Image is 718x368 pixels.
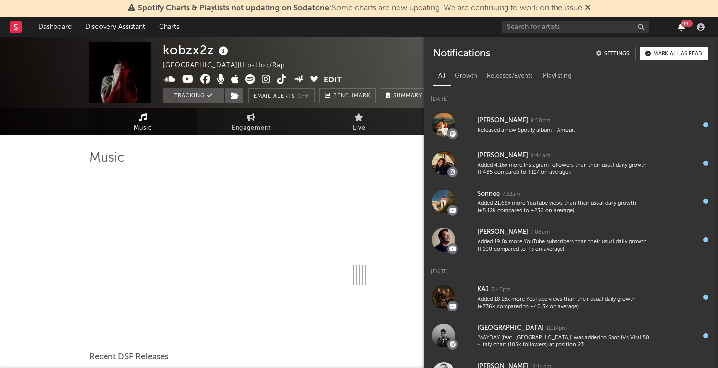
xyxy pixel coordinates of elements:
a: Audience [413,108,521,135]
div: [PERSON_NAME] [478,115,528,127]
button: Tracking [163,88,224,103]
div: 8:00pm [531,117,550,125]
div: [DATE] [424,86,718,106]
em: Off [297,94,309,99]
span: Recent DSP Releases [89,351,169,363]
span: Live [353,122,366,134]
div: 'MAYDAY (feat. [GEOGRAPHIC_DATA])' was added to Spotify's Viral 50 - Italy chart (105k followers)... [478,334,650,349]
a: Charts [152,17,186,37]
div: Added 4.16x more Instagram followers than their usual daily growth (+485 compared to +117 on aver... [478,162,650,177]
span: Music [134,122,152,134]
div: [PERSON_NAME] [478,150,528,162]
div: Added 19.0x more YouTube subscribers than their usual daily growth (+100 compared to +5 on average). [478,238,650,254]
button: Edit [324,74,342,86]
input: Search for artists [502,21,649,33]
div: Settings [604,51,629,57]
a: Sonnee7:32amAdded 21.66x more YouTube views than their usual daily growth (+5.12k compared to +23... [424,182,718,221]
div: Growth [450,68,482,85]
div: 12:14pm [546,325,567,332]
div: 7:32am [502,191,520,198]
a: [GEOGRAPHIC_DATA]12:14pm'MAYDAY (feat. [GEOGRAPHIC_DATA])' was added to Spotify's Viral 50 - Ital... [424,316,718,355]
div: Added 18.23x more YouTube views than their usual daily growth (+736k compared to +40.3k on average). [478,296,650,311]
div: Notifications [433,47,490,60]
div: 9:44am [531,152,550,160]
a: Benchmark [319,88,376,103]
a: Settings [591,47,636,60]
a: Music [89,108,197,135]
div: [PERSON_NAME] [478,226,528,238]
div: Added 21.66x more YouTube views than their usual daily growth (+5.12k compared to +236 on average). [478,200,650,215]
a: Discovery Assistant [79,17,152,37]
span: Summary [393,93,422,99]
button: 99+ [678,23,685,31]
div: 99 + [681,20,693,27]
div: [DATE] [424,259,718,278]
button: Email AlertsOff [248,88,315,103]
a: Engagement [197,108,305,135]
div: [GEOGRAPHIC_DATA] [478,322,544,334]
div: [GEOGRAPHIC_DATA] | Hip-Hop/Rap [163,60,296,72]
div: KAJ [478,284,489,296]
div: Playlisting [538,68,577,85]
span: Engagement [232,122,271,134]
div: All [433,68,450,85]
div: 7:08am [531,229,550,236]
a: KAJ3:40pmAdded 18.23x more YouTube views than their usual daily growth (+736k compared to +40.3k ... [424,278,718,316]
div: Mark all as read [653,51,702,57]
div: 3:40pm [491,286,510,294]
span: Benchmark [333,90,371,102]
span: Spotify Charts & Playlists not updating on Sodatone [138,4,329,12]
a: [PERSON_NAME]8:00pmReleased a new Spotify album - Amour. [424,106,718,144]
button: Summary [381,88,427,103]
a: Live [305,108,413,135]
span: Dismiss [585,4,591,12]
div: Sonnee [478,188,500,200]
a: [PERSON_NAME]7:08amAdded 19.0x more YouTube subscribers than their usual daily growth (+100 compa... [424,221,718,259]
button: Mark all as read [640,47,708,60]
a: [PERSON_NAME]9:44amAdded 4.16x more Instagram followers than their usual daily growth (+485 compa... [424,144,718,182]
div: kobzx2z [163,42,231,58]
div: Releases/Events [482,68,538,85]
div: Released a new Spotify album - Amour. [478,127,650,134]
span: : Some charts are now updating. We are continuing to work on the issue [138,4,582,12]
a: Dashboard [31,17,79,37]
